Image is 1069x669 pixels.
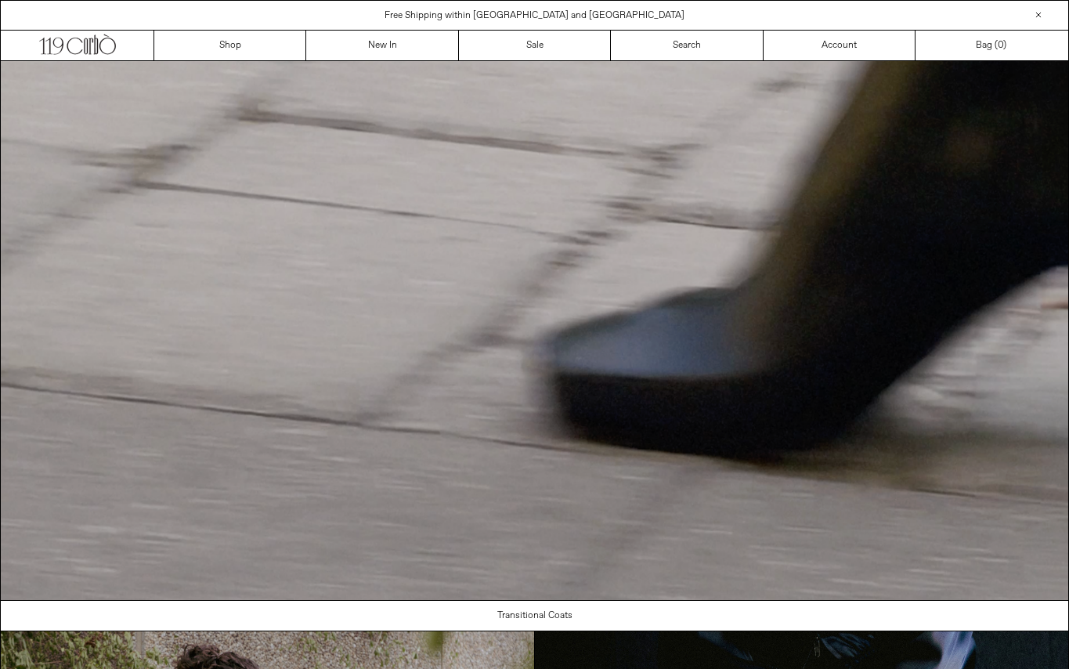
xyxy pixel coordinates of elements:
[764,31,916,60] a: Account
[306,31,458,60] a: New In
[998,38,1006,52] span: )
[385,9,684,22] a: Free Shipping within [GEOGRAPHIC_DATA] and [GEOGRAPHIC_DATA]
[154,31,306,60] a: Shop
[916,31,1067,60] a: Bag ()
[459,31,611,60] a: Sale
[1,61,1068,600] video: Your browser does not support the video tag.
[611,31,763,60] a: Search
[1,601,1069,631] a: Transitional Coats
[998,39,1003,52] span: 0
[1,591,1068,604] a: Your browser does not support the video tag.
